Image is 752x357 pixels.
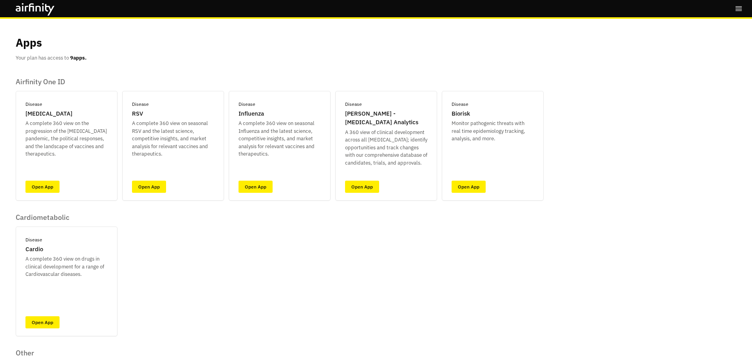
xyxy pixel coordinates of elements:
a: Open App [25,316,60,328]
p: Disease [239,101,255,108]
a: Open App [452,181,486,193]
p: Disease [132,101,149,108]
p: Airfinity One ID [16,78,544,86]
p: [MEDICAL_DATA] [25,109,72,118]
p: Cardiometabolic [16,213,117,222]
p: [PERSON_NAME] - [MEDICAL_DATA] Analytics [345,109,427,127]
a: Open App [25,181,60,193]
p: Apps [16,34,42,51]
p: Cardio [25,245,43,254]
a: Open App [239,181,273,193]
p: Monitor pathogenic threats with real time epidemiology tracking, analysis, and more. [452,120,534,143]
a: Open App [345,181,379,193]
p: A complete 360 view on drugs in clinical development for a range of Cardiovascular diseases. [25,255,108,278]
p: RSV [132,109,143,118]
p: A 360 view of clinical development across all [MEDICAL_DATA]; identify opportunities and track ch... [345,129,427,167]
p: A complete 360 view on seasonal Influenza and the latest science, competitive insights, and marke... [239,120,321,158]
p: Disease [345,101,362,108]
p: A complete 360 view on the progression of the [MEDICAL_DATA] pandemic, the political responses, a... [25,120,108,158]
p: Disease [25,101,42,108]
p: A complete 360 view on seasonal RSV and the latest science, competitive insights, and market anal... [132,120,214,158]
a: Open App [132,181,166,193]
p: Disease [452,101,468,108]
p: Disease [25,236,42,243]
b: 9 apps. [70,54,87,61]
p: Your plan has access to [16,54,87,62]
p: Influenza [239,109,264,118]
p: Biorisk [452,109,470,118]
